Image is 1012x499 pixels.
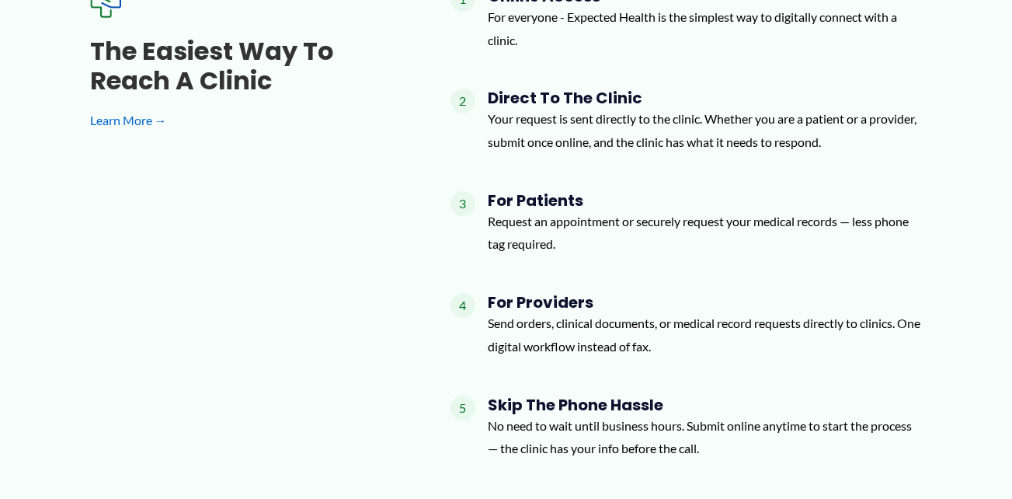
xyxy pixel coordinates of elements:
[488,5,923,51] p: For everyone - Expected Health is the simplest way to digitally connect with a clinic.
[450,293,475,318] span: 4
[488,293,923,312] h4: For Providers
[488,89,923,107] h4: Direct to the Clinic
[488,107,923,153] p: Your request is sent directly to the clinic. Whether you are a patient or a provider, submit once...
[450,191,475,216] span: 3
[90,109,401,132] a: Learn More →
[488,414,923,460] p: No need to wait until business hours. Submit online anytime to start the process — the clinic has...
[488,396,923,414] h4: Skip the Phone Hassle
[488,312,923,358] p: Send orders, clinical documents, or medical record requests directly to clinics. One digital work...
[90,37,401,96] h3: The Easiest Way to Reach a Clinic
[488,210,923,256] p: Request an appointment or securely request your medical records — less phone tag required.
[488,191,923,210] h4: For Patients
[450,89,475,113] span: 2
[450,396,475,420] span: 5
